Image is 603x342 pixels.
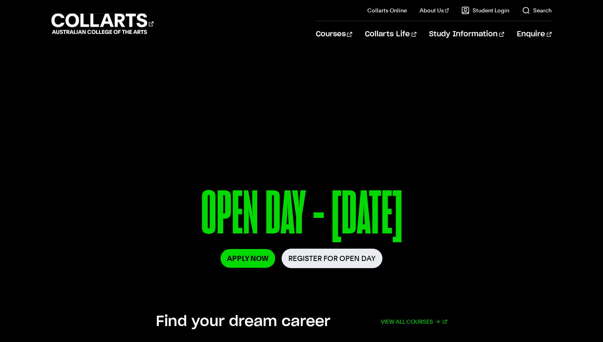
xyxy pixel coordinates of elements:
h2: Find your dream career [156,313,330,330]
a: Apply Now [221,249,275,268]
a: Courses [316,21,352,47]
a: Study Information [429,21,504,47]
a: View all courses [381,313,447,330]
a: Collarts Online [367,6,407,14]
a: Student Login [461,6,509,14]
p: OPEN DAY - [DATE] [66,183,538,249]
a: Search [522,6,552,14]
a: Register for Open Day [282,249,382,268]
div: Go to homepage [51,12,154,35]
a: Enquire [517,21,552,47]
a: Collarts Life [365,21,416,47]
a: About Us [420,6,449,14]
